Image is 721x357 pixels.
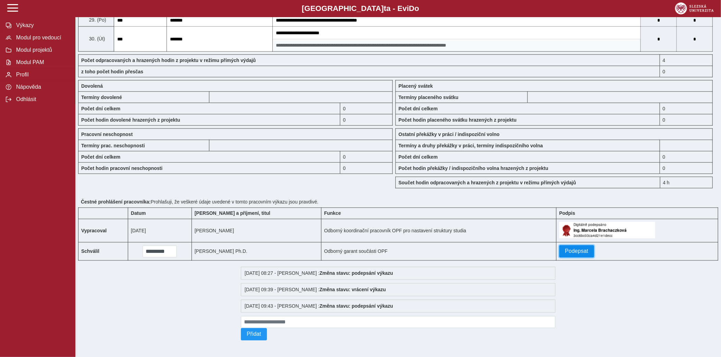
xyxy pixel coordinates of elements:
b: Počet dní celkem [81,106,120,111]
b: z toho počet hodin přesčas [81,69,143,74]
b: Počet dní celkem [399,106,438,111]
td: [PERSON_NAME] [192,219,321,243]
span: Nápověda [14,84,70,90]
b: Dovolená [81,83,103,89]
td: [PERSON_NAME] Ph.D. [192,243,321,261]
span: 29. (Po) [88,17,106,23]
td: Odborný garant součásti OPF [321,243,556,261]
span: Přidat [247,331,261,337]
b: Počet hodin placeného svátku hrazených z projektu [399,117,517,123]
div: 4 [660,54,713,66]
b: Počet dní celkem [81,154,120,160]
div: 0 [340,151,393,162]
div: 0 [660,66,713,77]
b: Pracovní neschopnost [81,132,133,137]
div: 0 [660,162,713,174]
b: Termíny placeného svátku [399,95,459,100]
b: Počet hodin pracovní neschopnosti [81,165,162,171]
div: 0 [340,114,393,126]
b: Čestné prohlášení pracovníka: [81,199,151,205]
b: Součet hodin odpracovaných a hrazených z projektu v režimu přímých výdajů [399,180,576,185]
td: Odborný koordinační pracovník OPF pro nastavení struktury studia [321,219,556,243]
b: Změna stavu: podepsání výkazu [319,304,393,309]
b: Datum [131,211,146,216]
span: D [409,4,414,13]
b: Počet hodin dovolené hrazených z projektu [81,117,180,123]
span: Výkazy [14,22,70,28]
span: Odhlásit [14,96,70,102]
img: logo_web_su.png [675,2,714,14]
div: 0 [660,151,713,162]
div: [DATE] 08:27 - [PERSON_NAME] : [241,267,555,280]
b: Změna stavu: vrácení výkazu [319,287,386,293]
b: Termíny a druhy překážky v práci, termíny indispozičního volna [399,143,543,148]
span: Podepsat [565,248,588,255]
div: 0 [340,103,393,114]
b: Změna stavu: podepsání výkazu [319,271,393,276]
div: [DATE] 09:39 - [PERSON_NAME] : [241,283,555,296]
b: [PERSON_NAME] a příjmení, titul [195,211,270,216]
img: Digitálně podepsáno uživatelem [559,222,655,238]
div: 0 [660,103,713,114]
b: Počet hodin překážky / indispozičního volna hrazených z projektu [399,165,548,171]
button: Přidat [241,328,267,341]
b: Ostatní překážky v práci / indispoziční volno [399,132,500,137]
span: Modul projektů [14,47,70,53]
div: 0 [340,162,393,174]
div: [DATE] 09:43 - [PERSON_NAME] : [241,300,555,313]
b: Podpis [559,211,575,216]
b: Termíny dovolené [81,95,122,100]
b: Počet dní celkem [399,154,438,160]
button: Podepsat [559,245,594,258]
span: Profil [14,72,70,78]
b: Funkce [324,211,341,216]
span: o [415,4,419,13]
b: [GEOGRAPHIC_DATA] a - Evi [21,4,700,13]
b: Vypracoval [81,228,107,234]
span: t [384,4,386,13]
span: 30. (Út) [88,36,105,41]
div: Prohlašuji, že veškeré údaje uvedené v tomto pracovním výkazu jsou pravdivé. [78,197,718,208]
b: Počet odpracovaných a hrazených hodin z projektu v režimu přímých výdajů [81,58,256,63]
b: Schválil [81,249,99,254]
div: 0 [660,114,713,126]
span: Modul pro vedoucí [14,35,70,41]
b: Placený svátek [399,83,433,89]
span: [DATE] [131,228,146,234]
b: Termíny prac. neschopnosti [81,143,145,148]
span: Modul PAM [14,59,70,65]
div: 4 h [660,177,713,188]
